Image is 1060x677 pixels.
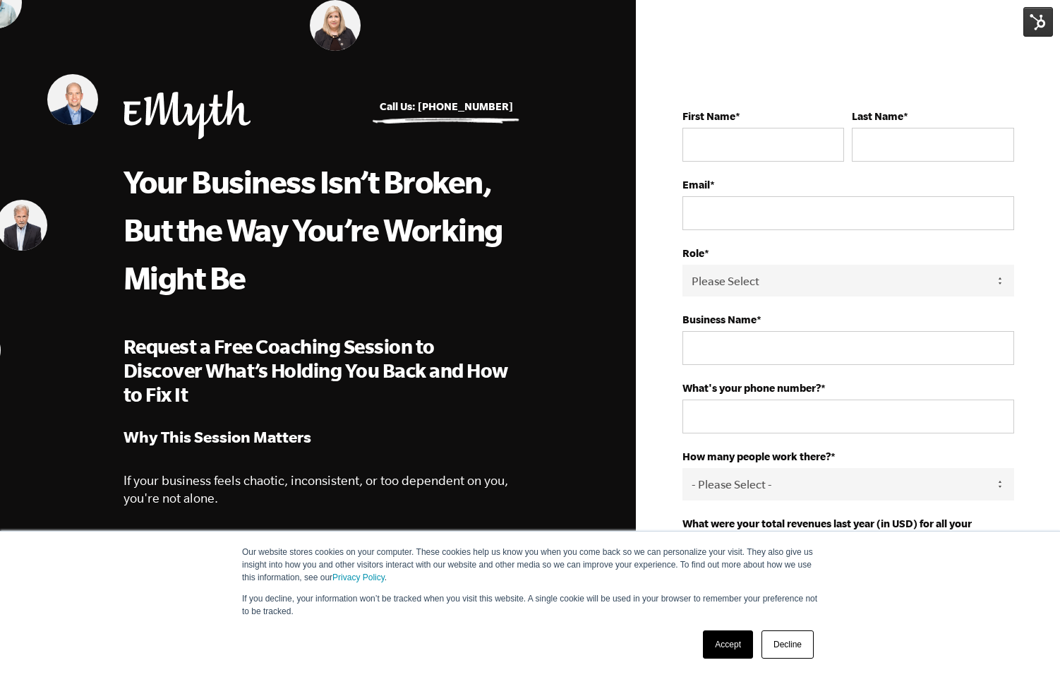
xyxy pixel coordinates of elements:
strong: What's your phone number? [682,382,821,394]
a: Accept [703,630,753,659]
a: Call Us: [PHONE_NUMBER] [380,100,513,112]
p: If you decline, your information won’t be tracked when you visit this website. A single cookie wi... [242,592,818,618]
span: Your Business Isn’t Broken, But the Way You’re Working Might Be [124,164,502,295]
strong: First Name [682,110,735,122]
img: HubSpot Tools Menu Toggle [1023,7,1053,37]
strong: Role [682,247,704,259]
strong: Email [682,179,710,191]
strong: What were your total revenues last year (in USD) for all your businesses? [682,517,972,541]
a: Privacy Policy [332,573,385,582]
span: Request a Free Coaching Session to Discover What’s Holding You Back and How to Fix It [124,335,508,405]
strong: Why This Session Matters [124,428,311,445]
a: Decline [761,630,814,659]
img: Jonathan Slater, EMyth Business Coach [47,74,98,125]
p: Our website stores cookies on your computer. These cookies help us know you when you come back so... [242,546,818,584]
img: EMyth [124,90,251,139]
span: If your business feels chaotic, inconsistent, or too dependent on you, you're not alone. [124,473,508,505]
strong: Last Name [852,110,903,122]
strong: How many people work there? [682,450,831,462]
strong: Business Name [682,313,757,325]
